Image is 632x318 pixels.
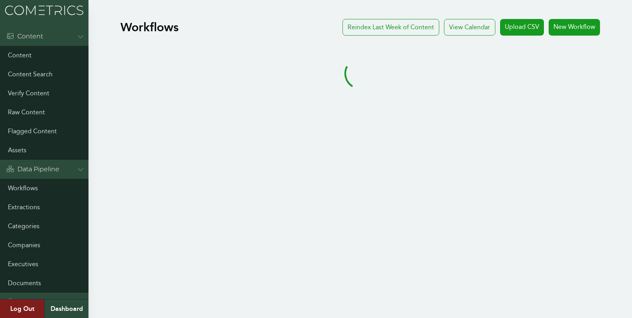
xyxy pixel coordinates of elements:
[6,297,39,307] div: Admin
[549,19,600,36] a: New Workflow
[6,165,59,174] div: Data Pipeline
[6,32,43,41] div: Content
[120,20,179,34] h1: Workflows
[342,19,439,36] a: Reindex Last Week of Content
[344,58,376,89] svg: audio-loading
[500,19,544,36] a: Upload CSV
[44,299,88,318] a: Dashboard
[444,19,495,36] div: View Calendar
